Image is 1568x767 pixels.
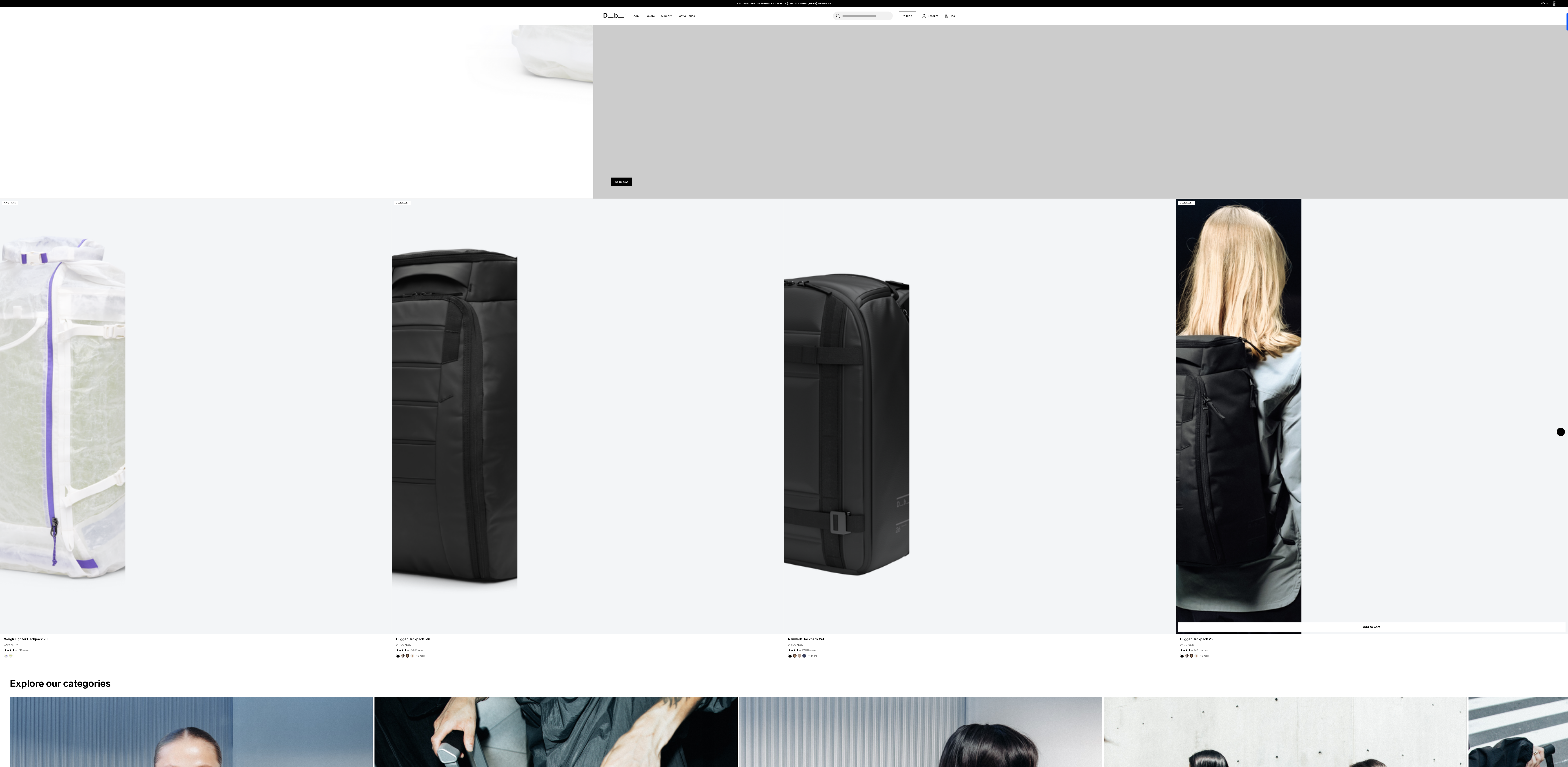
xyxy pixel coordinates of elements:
h2: Explore our categories [10,676,1558,691]
a: Shop [632,9,639,23]
span: 2.199 NOK [1180,643,1194,647]
a: +8 more [416,654,425,657]
a: Account [922,13,938,18]
a: Ramverk Backpack 26L [784,199,1176,634]
a: 7 reviews [18,648,29,652]
a: +1 more [808,654,817,657]
a: +8 more [1200,654,1209,657]
a: Db Black [899,12,916,20]
a: 571 reviews [1194,648,1208,652]
span: Account [928,14,938,18]
span: 2.499 NOK [788,643,803,647]
a: Explore [645,9,655,23]
nav: Main Navigation [629,7,698,25]
button: Add to Cart [1178,622,1566,632]
span: 2.299 NOK [396,643,411,647]
p: 470 grams [2,201,18,205]
button: Black Out [788,654,792,658]
button: Cappuccino [401,654,405,658]
a: Hugger Backpack 25L [1176,199,1568,634]
a: Support [661,9,672,23]
button: Black Out [396,654,400,658]
a: Hugger Backpack 25L [1180,637,1563,642]
span: Bag [950,14,955,18]
button: Blue Hour [802,654,806,658]
span: 3.999 NOK [4,643,19,647]
button: Fogbow Beige [798,654,801,658]
button: Espresso [793,654,797,658]
a: LIMITED LIFETIME WARRANTY FOR DB [DEMOGRAPHIC_DATA] MEMBERS [737,2,831,5]
a: Hugger Backpack 30L [392,199,784,634]
div: 2 / 20 [392,199,784,666]
button: Aurora [4,654,8,658]
a: 756 reviews [410,648,424,652]
div: Next slide [1557,428,1565,436]
button: Bag [944,13,955,18]
button: Espresso [1190,654,1193,658]
a: Lost & Found [678,9,695,23]
a: 240 reviews [802,648,816,652]
div: 4 / 20 [1176,199,1568,666]
p: Bestseller [394,201,411,205]
p: Bestseller [1178,201,1195,205]
a: Shop now [611,178,632,186]
a: Hugger Backpack 30L [396,637,779,642]
button: Diffusion [9,654,13,658]
a: Weigh Lighter Backpack 25L [4,637,387,642]
button: Cappuccino [1185,654,1189,658]
button: Oatmilk [1194,654,1198,658]
button: Espresso [406,654,409,658]
a: Ramverk Backpack 26L [788,637,1171,642]
div: 3 / 20 [784,199,1176,666]
button: Oatmilk [410,654,414,658]
button: Black Out [1180,654,1184,658]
